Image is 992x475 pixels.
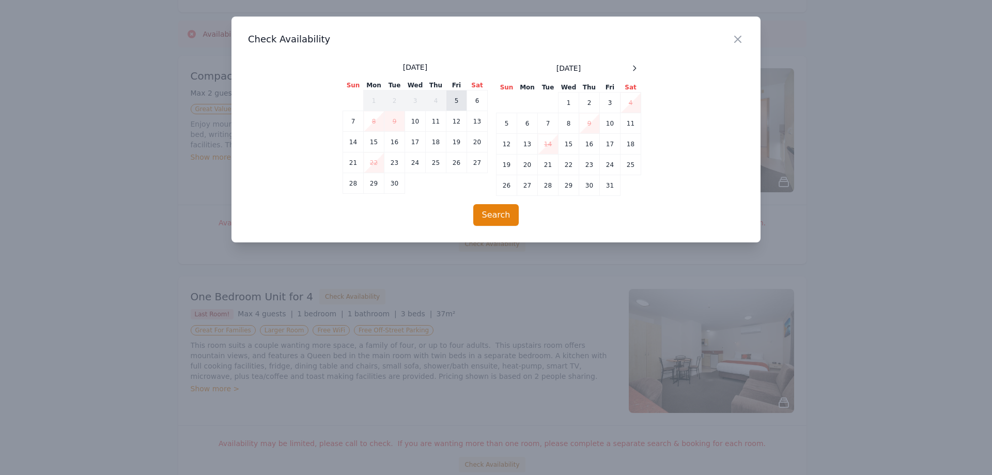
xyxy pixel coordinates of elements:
[559,134,579,155] td: 15
[405,81,426,90] th: Wed
[248,33,744,45] h3: Check Availability
[538,175,559,196] td: 28
[517,155,538,175] td: 20
[343,111,364,132] td: 7
[621,83,641,93] th: Sat
[364,152,384,173] td: 22
[579,83,600,93] th: Thu
[579,155,600,175] td: 23
[384,81,405,90] th: Tue
[538,113,559,134] td: 7
[384,90,405,111] td: 2
[473,204,519,226] button: Search
[364,111,384,132] td: 8
[559,93,579,113] td: 1
[579,175,600,196] td: 30
[405,90,426,111] td: 3
[559,155,579,175] td: 22
[343,81,364,90] th: Sun
[446,152,467,173] td: 26
[579,113,600,134] td: 9
[426,111,446,132] td: 11
[621,134,641,155] td: 18
[559,83,579,93] th: Wed
[621,113,641,134] td: 11
[600,113,621,134] td: 10
[446,81,467,90] th: Fri
[600,83,621,93] th: Fri
[559,175,579,196] td: 29
[517,175,538,196] td: 27
[621,155,641,175] td: 25
[497,175,517,196] td: 26
[364,173,384,194] td: 29
[426,132,446,152] td: 18
[364,90,384,111] td: 1
[517,134,538,155] td: 13
[579,134,600,155] td: 16
[384,132,405,152] td: 16
[559,113,579,134] td: 8
[446,111,467,132] td: 12
[384,152,405,173] td: 23
[600,155,621,175] td: 24
[600,93,621,113] td: 3
[497,155,517,175] td: 19
[538,155,559,175] td: 21
[364,132,384,152] td: 15
[497,113,517,134] td: 5
[343,173,364,194] td: 28
[517,113,538,134] td: 6
[405,111,426,132] td: 10
[384,111,405,132] td: 9
[403,62,427,72] span: [DATE]
[538,134,559,155] td: 14
[426,81,446,90] th: Thu
[446,132,467,152] td: 19
[497,134,517,155] td: 12
[467,152,488,173] td: 27
[446,90,467,111] td: 5
[384,173,405,194] td: 30
[405,152,426,173] td: 24
[579,93,600,113] td: 2
[497,83,517,93] th: Sun
[343,132,364,152] td: 14
[426,152,446,173] td: 25
[556,63,581,73] span: [DATE]
[467,90,488,111] td: 6
[467,111,488,132] td: 13
[467,81,488,90] th: Sat
[600,175,621,196] td: 31
[467,132,488,152] td: 20
[621,93,641,113] td: 4
[538,83,559,93] th: Tue
[343,152,364,173] td: 21
[600,134,621,155] td: 17
[364,81,384,90] th: Mon
[517,83,538,93] th: Mon
[405,132,426,152] td: 17
[426,90,446,111] td: 4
